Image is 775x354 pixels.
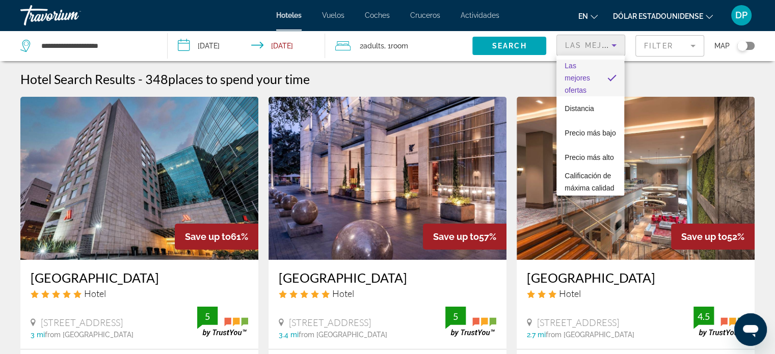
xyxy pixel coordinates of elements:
font: Precio más bajo [565,129,616,137]
font: Precio más alto [565,153,613,161]
font: Las mejores ofertas [565,62,590,94]
font: Distancia [565,104,594,113]
div: Ordenar por [556,56,624,196]
font: Calificación de máxima calidad [565,172,614,192]
iframe: Botón para iniciar la ventana de mensajería [734,313,767,346]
